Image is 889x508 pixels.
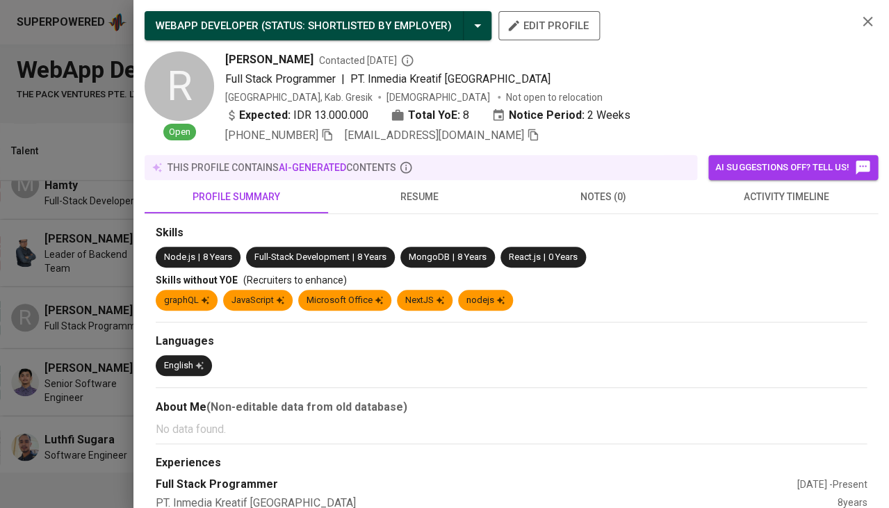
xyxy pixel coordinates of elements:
span: 0 Years [548,252,578,262]
span: Full Stack Programmer [225,72,336,85]
span: AI-generated [279,162,346,173]
div: Skills [156,225,867,241]
span: 8 Years [457,252,487,262]
span: edit profile [509,17,589,35]
span: PT. Inmedia Kreatif [GEOGRAPHIC_DATA] [350,72,550,85]
div: Full Stack Programmer [156,477,797,493]
span: React.js [509,252,541,262]
div: Languages [156,334,867,350]
span: resume [336,188,503,206]
span: 8 [463,107,469,124]
b: Notice Period: [509,107,585,124]
span: [PERSON_NAME] [225,51,313,68]
div: About Me [156,399,867,416]
div: nodejs [466,294,505,307]
b: Expected: [239,107,291,124]
span: Contacted [DATE] [319,54,414,67]
p: Not open to relocation [506,90,603,104]
span: | [452,251,455,264]
button: edit profile [498,11,600,40]
span: [DEMOGRAPHIC_DATA] [386,90,492,104]
div: graphQL [164,294,209,307]
span: Full-Stack Development [254,252,350,262]
div: NextJS [405,294,444,307]
div: [DATE] - Present [797,477,867,491]
span: MongoDB [409,252,450,262]
span: notes (0) [520,188,687,206]
p: this profile contains contents [168,161,396,174]
span: | [352,251,354,264]
p: No data found. [156,421,867,438]
span: Skills without YOE [156,275,238,286]
b: Total YoE: [408,107,460,124]
div: Microsoft Office [307,294,383,307]
svg: By Batam recruiter [400,54,414,67]
span: | [544,251,546,264]
span: 8 Years [203,252,232,262]
span: WEBAPP DEVELOPER [156,19,259,32]
span: activity timeline [703,188,870,206]
div: R [145,51,214,121]
a: edit profile [498,19,600,31]
div: 2 Weeks [491,107,630,124]
div: English [164,359,204,372]
span: Open [163,126,196,139]
span: [PHONE_NUMBER] [225,129,318,142]
span: ( STATUS : Shortlisted by Employer ) [261,19,452,32]
div: [GEOGRAPHIC_DATA], Kab. Gresik [225,90,373,104]
span: [EMAIL_ADDRESS][DOMAIN_NAME] [345,129,524,142]
span: | [198,251,200,264]
b: (Non-editable data from old database) [206,400,407,413]
span: 8 Years [357,252,386,262]
span: (Recruiters to enhance) [243,275,347,286]
button: AI suggestions off? Tell us! [708,155,878,180]
div: JavaScript [231,294,284,307]
div: Experiences [156,455,867,471]
span: profile summary [153,188,320,206]
span: | [341,71,345,88]
span: Node.js [164,252,195,262]
button: WEBAPP DEVELOPER (STATUS: Shortlisted by Employer) [145,11,491,40]
span: AI suggestions off? Tell us! [715,159,871,176]
div: IDR 13.000.000 [225,107,368,124]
